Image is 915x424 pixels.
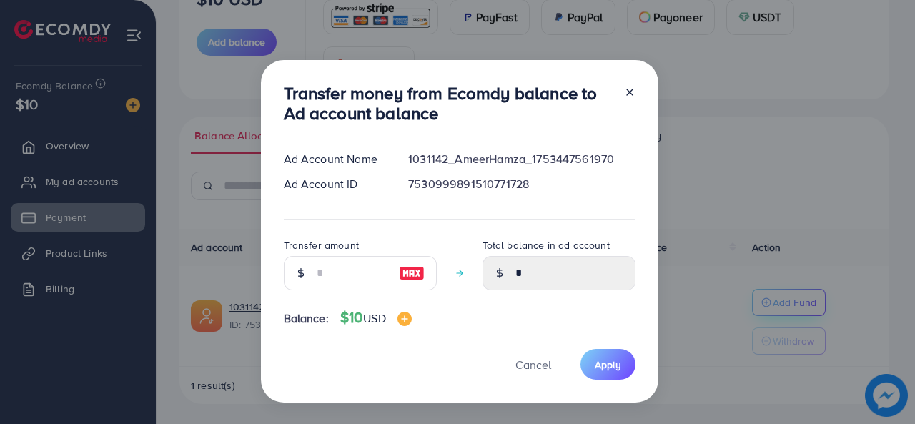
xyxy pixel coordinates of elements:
label: Transfer amount [284,238,359,252]
span: Balance: [284,310,329,327]
div: 7530999891510771728 [397,176,646,192]
span: Apply [595,358,621,372]
button: Cancel [498,349,569,380]
span: Cancel [515,357,551,373]
h4: $10 [340,309,412,327]
div: 1031142_AmeerHamza_1753447561970 [397,151,646,167]
div: Ad Account Name [272,151,397,167]
img: image [399,265,425,282]
label: Total balance in ad account [483,238,610,252]
span: USD [363,310,385,326]
h3: Transfer money from Ecomdy balance to Ad account balance [284,83,613,124]
img: image [397,312,412,326]
div: Ad Account ID [272,176,397,192]
button: Apply [580,349,635,380]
